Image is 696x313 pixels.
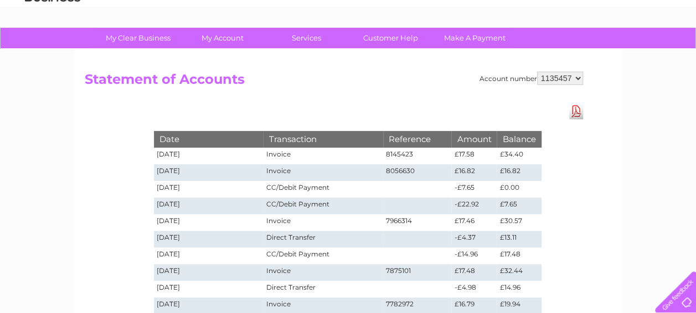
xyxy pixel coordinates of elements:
[154,131,264,147] th: Date
[383,264,452,281] td: 7875101
[263,264,383,281] td: Invoice
[451,164,497,181] td: £16.82
[24,29,81,63] img: logo.png
[497,248,541,264] td: £17.48
[497,214,541,231] td: £30.57
[451,214,497,231] td: £17.46
[451,281,497,297] td: -£4.98
[92,28,184,48] a: My Clear Business
[529,47,553,55] a: Energy
[451,148,497,164] td: £17.58
[451,264,497,281] td: £17.48
[154,164,264,181] td: [DATE]
[154,231,264,248] td: [DATE]
[497,231,541,248] td: £13.11
[451,198,497,214] td: -£22.92
[383,148,452,164] td: 8145423
[263,281,383,297] td: Direct Transfer
[263,214,383,231] td: Invoice
[154,264,264,281] td: [DATE]
[345,28,436,48] a: Customer Help
[487,6,564,19] a: 0333 014 3131
[154,198,264,214] td: [DATE]
[87,6,610,54] div: Clear Business is a trading name of Verastar Limited (registered in [GEOGRAPHIC_DATA] No. 3667643...
[263,181,383,198] td: CC/Debit Payment
[154,248,264,264] td: [DATE]
[263,231,383,248] td: Direct Transfer
[154,148,264,164] td: [DATE]
[569,103,583,119] a: Download Pdf
[383,131,452,147] th: Reference
[451,131,497,147] th: Amount
[261,28,352,48] a: Services
[263,148,383,164] td: Invoice
[600,47,616,55] a: Blog
[154,181,264,198] td: [DATE]
[383,164,452,181] td: 8056630
[497,198,541,214] td: £7.65
[177,28,268,48] a: My Account
[263,198,383,214] td: CC/Debit Payment
[154,281,264,297] td: [DATE]
[497,131,541,147] th: Balance
[497,181,541,198] td: £0.00
[451,181,497,198] td: -£7.65
[622,47,649,55] a: Contact
[263,248,383,264] td: CC/Debit Payment
[497,148,541,164] td: £34.40
[497,264,541,281] td: £32.44
[85,72,583,93] h2: Statement of Accounts
[497,164,541,181] td: £16.82
[263,131,383,147] th: Transaction
[429,28,520,48] a: Make A Payment
[383,214,452,231] td: 7966314
[154,214,264,231] td: [DATE]
[451,248,497,264] td: -£14.96
[451,231,497,248] td: -£4.37
[501,47,522,55] a: Water
[497,281,541,297] td: £14.96
[659,47,685,55] a: Log out
[480,72,583,85] div: Account number
[560,47,593,55] a: Telecoms
[263,164,383,181] td: Invoice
